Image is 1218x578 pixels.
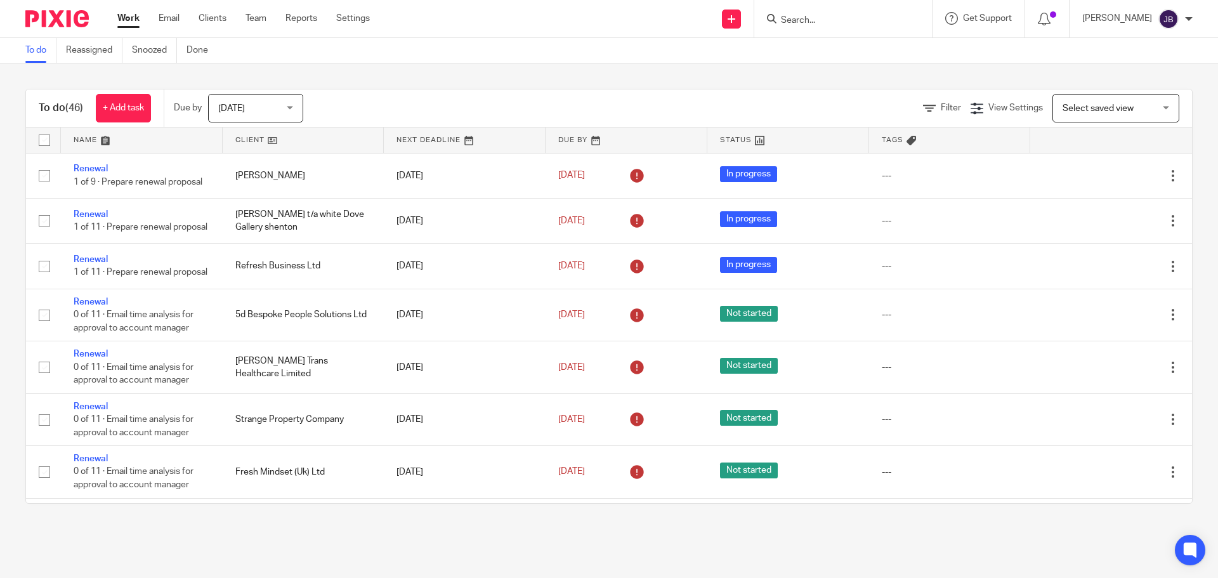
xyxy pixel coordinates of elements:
[558,216,585,225] span: [DATE]
[74,255,108,264] a: Renewal
[74,298,108,306] a: Renewal
[720,166,777,182] span: In progress
[720,306,778,322] span: Not started
[74,210,108,219] a: Renewal
[74,415,193,437] span: 0 of 11 · Email time analysis for approval to account manager
[132,38,177,63] a: Snoozed
[882,169,1018,182] div: ---
[384,198,546,243] td: [DATE]
[882,308,1018,321] div: ---
[74,454,108,463] a: Renewal
[39,102,83,115] h1: To do
[74,178,202,187] span: 1 of 9 · Prepare renewal proposal
[223,153,384,198] td: [PERSON_NAME]
[74,268,207,277] span: 1 of 11 · Prepare renewal proposal
[25,38,56,63] a: To do
[117,12,140,25] a: Work
[882,214,1018,227] div: ---
[74,350,108,358] a: Renewal
[720,211,777,227] span: In progress
[384,289,546,341] td: [DATE]
[988,103,1043,112] span: View Settings
[246,12,266,25] a: Team
[223,498,384,550] td: The F Word Ltd
[223,244,384,289] td: Refresh Business Ltd
[384,153,546,198] td: [DATE]
[74,310,193,332] span: 0 of 11 · Email time analysis for approval to account manager
[174,102,202,114] p: Due by
[882,259,1018,272] div: ---
[882,361,1018,374] div: ---
[223,393,384,445] td: Strange Property Company
[336,12,370,25] a: Settings
[720,358,778,374] span: Not started
[963,14,1012,23] span: Get Support
[720,410,778,426] span: Not started
[558,363,585,372] span: [DATE]
[223,341,384,393] td: [PERSON_NAME] Trans Healthcare Limited
[720,257,777,273] span: In progress
[780,15,894,27] input: Search
[384,244,546,289] td: [DATE]
[223,198,384,243] td: [PERSON_NAME] t/a white Dove Gallery shenton
[218,104,245,113] span: [DATE]
[74,363,193,385] span: 0 of 11 · Email time analysis for approval to account manager
[1063,104,1134,113] span: Select saved view
[74,223,207,232] span: 1 of 11 · Prepare renewal proposal
[384,393,546,445] td: [DATE]
[285,12,317,25] a: Reports
[558,310,585,319] span: [DATE]
[1158,9,1179,29] img: svg%3E
[199,12,226,25] a: Clients
[882,136,903,143] span: Tags
[384,341,546,393] td: [DATE]
[384,498,546,550] td: [DATE]
[223,446,384,498] td: Fresh Mindset (Uk) Ltd
[882,413,1018,426] div: ---
[74,468,193,490] span: 0 of 11 · Email time analysis for approval to account manager
[65,103,83,113] span: (46)
[558,171,585,180] span: [DATE]
[1082,12,1152,25] p: [PERSON_NAME]
[558,468,585,476] span: [DATE]
[96,94,151,122] a: + Add task
[384,446,546,498] td: [DATE]
[941,103,961,112] span: Filter
[25,10,89,27] img: Pixie
[720,463,778,478] span: Not started
[74,402,108,411] a: Renewal
[223,289,384,341] td: 5d Bespoke People Solutions Ltd
[558,261,585,270] span: [DATE]
[66,38,122,63] a: Reassigned
[882,466,1018,478] div: ---
[74,164,108,173] a: Renewal
[558,415,585,424] span: [DATE]
[159,12,180,25] a: Email
[187,38,218,63] a: Done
